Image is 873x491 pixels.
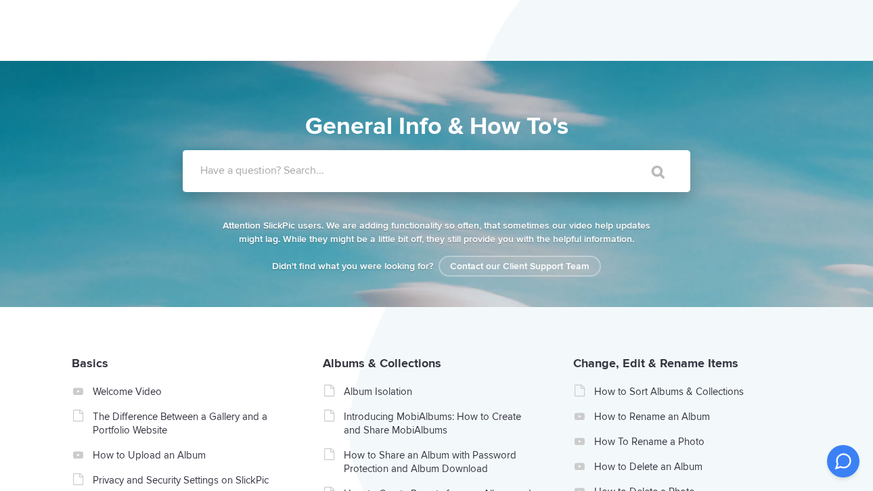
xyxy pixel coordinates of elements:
[594,460,786,473] a: How to Delete an Album
[220,260,653,273] p: Didn't find what you were looking for?
[344,410,535,437] a: Introducing MobiAlbums: How to Create and Share MobiAlbums
[93,385,284,398] a: Welcome Video
[72,356,108,371] a: Basics
[323,356,441,371] a: Albums & Collections
[594,435,786,448] a: How To Rename a Photo
[594,410,786,423] a: How to Rename an Album
[93,448,284,462] a: How to Upload an Album
[439,256,601,277] a: Contact our Client Support Team
[344,385,535,398] a: Album Isolation
[344,448,535,475] a: How to Share an Album with Password Protection and Album Download
[122,108,751,145] h1: General Info & How To's
[623,156,680,188] input: 
[594,385,786,398] a: How to Sort Albums & Collections
[220,219,653,246] p: Attention SlickPic users. We are adding functionality so often, that sometimes our video help upd...
[200,164,708,177] label: Have a question? Search...
[573,356,738,371] a: Change, Edit & Rename Items
[93,410,284,437] a: The Difference Between a Gallery and a Portfolio Website
[93,473,284,487] a: Privacy and Security Settings on SlickPic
